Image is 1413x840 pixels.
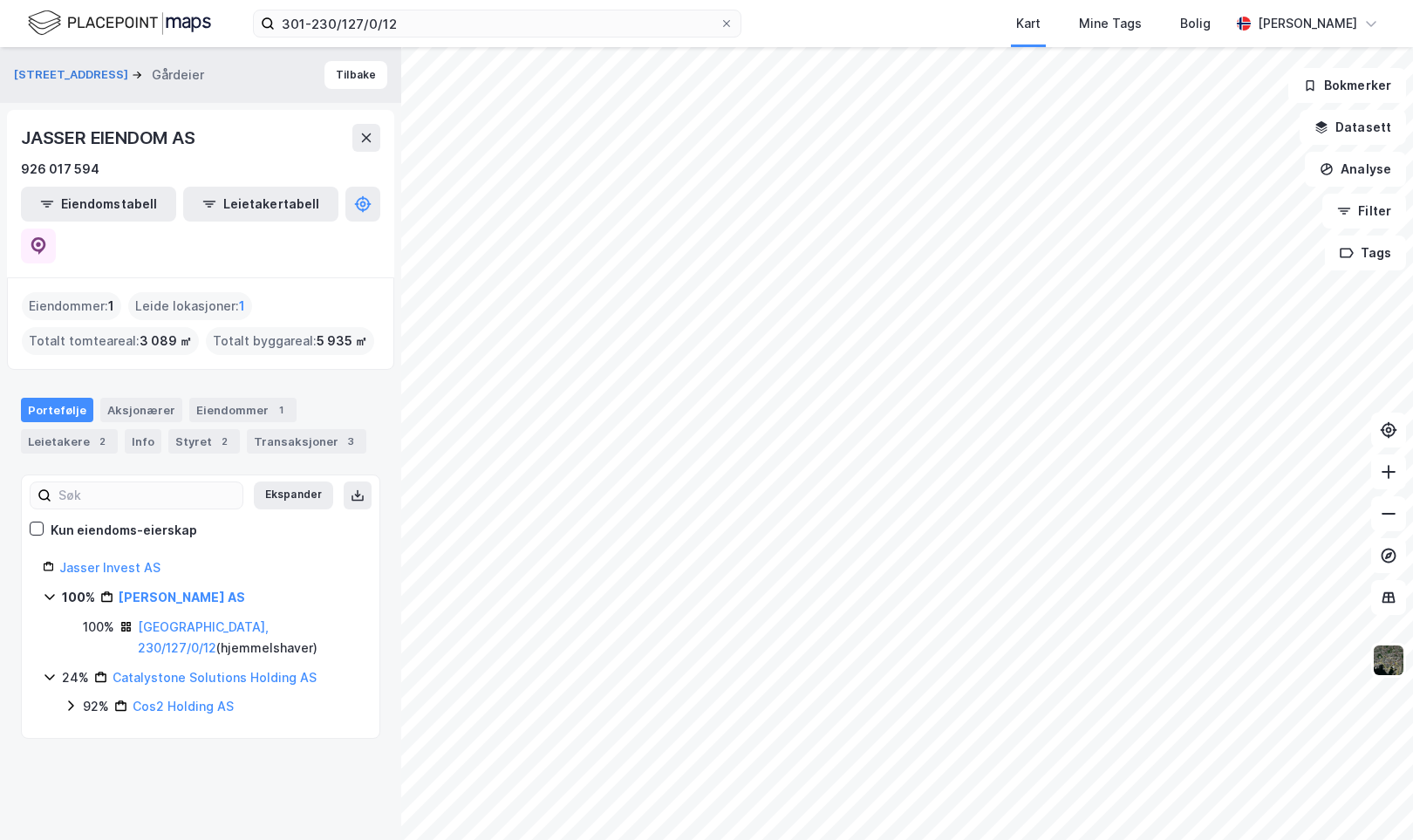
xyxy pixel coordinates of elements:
[93,433,111,450] div: 2
[14,66,132,84] button: [STREET_ADDRESS]
[275,10,720,37] input: Søk på adresse, matrikkel, gårdeiere, leietakere eller personer
[119,590,245,604] a: [PERSON_NAME] AS
[21,124,199,152] div: JASSER EIENDOM AS
[247,429,366,454] div: Transaksjoner
[152,65,204,85] div: Gårdeier
[1322,194,1406,229] button: Filter
[1305,152,1406,187] button: Analyse
[1016,13,1041,34] div: Kart
[21,159,99,180] div: 926 017 594
[51,520,197,541] div: Kun eiendoms-eierskap
[1300,110,1406,145] button: Datasett
[1079,13,1142,34] div: Mine Tags
[100,398,182,422] div: Aksjonærer
[324,61,387,89] button: Tilbake
[138,619,269,655] a: [GEOGRAPHIC_DATA], 230/127/0/12
[51,482,242,509] input: Søk
[168,429,240,454] div: Styret
[21,398,93,422] div: Portefølje
[1180,13,1211,34] div: Bolig
[140,331,192,352] span: 3 089 ㎡
[83,696,109,717] div: 92%
[83,617,114,638] div: 100%
[189,398,297,422] div: Eiendommer
[113,670,317,685] a: Catalystone Solutions Holding AS
[59,560,160,575] a: Jasser Invest AS
[1288,68,1406,103] button: Bokmerker
[138,617,358,659] div: ( hjemmelshaver )
[1325,236,1406,270] button: Tags
[128,292,252,320] div: Leide lokasjoner :
[215,433,233,450] div: 2
[21,187,176,222] button: Eiendomstabell
[1372,644,1405,677] img: 9k=
[62,667,89,688] div: 24%
[272,401,290,419] div: 1
[21,429,118,454] div: Leietakere
[22,292,121,320] div: Eiendommer :
[254,481,333,509] button: Ekspander
[28,8,211,38] img: logo.f888ab2527a4732fd821a326f86c7f29.svg
[206,327,374,355] div: Totalt byggareal :
[239,296,245,317] span: 1
[125,429,161,454] div: Info
[317,331,367,352] span: 5 935 ㎡
[1326,756,1413,840] div: Kontrollprogram for chat
[133,699,234,714] a: Cos2 Holding AS
[62,587,95,608] div: 100%
[22,327,199,355] div: Totalt tomteareal :
[108,296,114,317] span: 1
[1326,756,1413,840] iframe: Chat Widget
[342,433,359,450] div: 3
[1258,13,1357,34] div: [PERSON_NAME]
[183,187,338,222] button: Leietakertabell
